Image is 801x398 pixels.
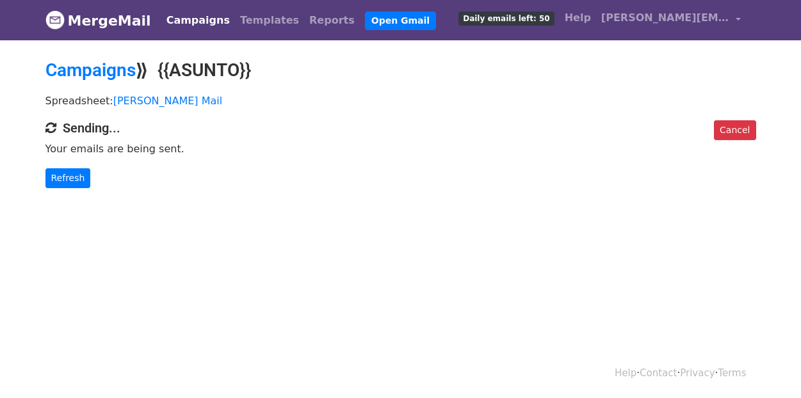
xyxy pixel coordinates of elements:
a: Cancel [714,120,756,140]
a: Privacy [680,367,715,379]
span: [PERSON_NAME][EMAIL_ADDRESS][PERSON_NAME][DOMAIN_NAME] [601,10,729,26]
a: Templates [235,8,304,33]
p: Your emails are being sent. [45,142,756,155]
a: Reports [304,8,360,33]
a: MergeMail [45,7,151,34]
a: [PERSON_NAME] Mail [113,95,223,107]
a: Open Gmail [365,12,436,30]
h4: Sending... [45,120,756,136]
a: Help [560,5,596,31]
h2: ⟫ {{ASUNTO}} [45,60,756,81]
span: Daily emails left: 50 [458,12,554,26]
a: Campaigns [45,60,136,81]
img: MergeMail logo [45,10,65,29]
a: Contact [640,367,677,379]
p: Spreadsheet: [45,94,756,107]
a: [PERSON_NAME][EMAIL_ADDRESS][PERSON_NAME][DOMAIN_NAME] [596,5,746,35]
a: Daily emails left: 50 [453,5,559,31]
a: Terms [718,367,746,379]
a: Refresh [45,168,91,188]
a: Help [615,367,636,379]
a: Campaigns [161,8,235,33]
